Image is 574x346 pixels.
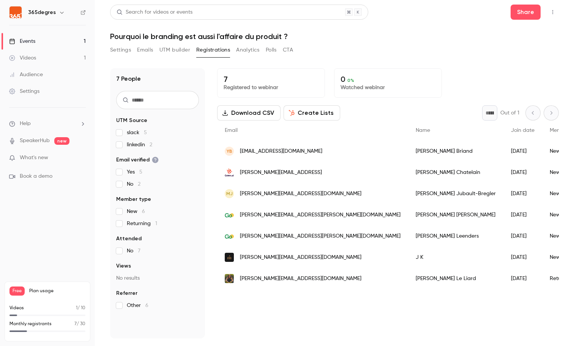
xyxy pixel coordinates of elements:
[240,147,322,155] span: [EMAIL_ADDRESS][DOMAIN_NAME]
[240,275,361,283] span: [PERSON_NAME][EMAIL_ADDRESS][DOMAIN_NAME]
[116,117,199,309] section: facet-groups
[20,172,52,180] span: Book a demo
[503,141,542,162] div: [DATE]
[155,221,157,226] span: 1
[503,204,542,225] div: [DATE]
[266,44,277,56] button: Polls
[138,248,140,254] span: 7
[29,288,85,294] span: Plan usage
[226,190,233,197] span: MJ
[283,44,293,56] button: CTA
[9,305,24,312] p: Videos
[503,247,542,268] div: [DATE]
[9,38,35,45] div: Events
[74,321,85,327] p: / 30
[240,190,361,198] span: [PERSON_NAME][EMAIL_ADDRESS][DOMAIN_NAME]
[284,105,340,121] button: Create Lists
[138,182,140,187] span: 2
[116,117,147,124] span: UTM Source
[127,220,157,227] span: Returning
[20,120,31,128] span: Help
[9,88,39,95] div: Settings
[20,154,48,162] span: What's new
[117,8,192,16] div: Search for videos or events
[503,162,542,183] div: [DATE]
[408,225,503,247] div: [PERSON_NAME] Leenders
[139,169,142,175] span: 5
[341,84,435,91] p: Watched webinar
[225,210,234,219] img: greengo.voyage
[110,44,131,56] button: Settings
[511,5,541,20] button: Share
[9,321,52,327] p: Monthly registrants
[110,32,559,41] h1: Pourquoi le branding est aussi l'affaire du produit ?
[503,183,542,204] div: [DATE]
[225,253,234,262] img: hemea.com
[347,78,354,83] span: 0 %
[116,156,159,164] span: Email verified
[240,169,322,177] span: [PERSON_NAME][EMAIL_ADDRESS]
[217,105,281,121] button: Download CSV
[137,44,153,56] button: Emails
[20,137,50,145] a: SpeakerHub
[54,137,69,145] span: new
[116,196,151,203] span: Member type
[116,74,141,83] h1: 7 People
[408,162,503,183] div: [PERSON_NAME] Chatelain
[225,232,234,241] img: greengo.voyage
[240,211,401,219] span: [PERSON_NAME][EMAIL_ADDRESS][PERSON_NAME][DOMAIN_NAME]
[127,302,148,309] span: Other
[196,44,230,56] button: Registrations
[240,254,361,261] span: [PERSON_NAME][EMAIL_ADDRESS][DOMAIN_NAME]
[9,287,25,296] span: Free
[116,262,131,270] span: Views
[236,44,260,56] button: Analytics
[224,84,319,91] p: Registered to webinar
[142,209,145,214] span: 6
[408,141,503,162] div: [PERSON_NAME] Briand
[76,305,85,312] p: / 10
[77,155,86,161] iframe: Noticeable Trigger
[74,322,77,326] span: 7
[408,247,503,268] div: J K
[127,168,142,176] span: Yes
[224,75,319,84] p: 7
[145,303,148,308] span: 6
[9,6,22,19] img: 365degres
[503,268,542,289] div: [DATE]
[116,290,137,297] span: Referrer
[227,148,232,155] span: YB
[500,109,519,117] p: Out of 1
[225,274,234,283] img: positiveimpact.design
[127,129,147,136] span: slack
[416,128,430,133] span: Name
[341,75,435,84] p: 0
[408,204,503,225] div: [PERSON_NAME] [PERSON_NAME]
[503,225,542,247] div: [DATE]
[9,71,43,78] div: Audience
[9,120,86,128] li: help-dropdown-opener
[127,180,140,188] span: No
[127,141,152,149] span: linkedin
[28,9,56,16] h6: 365degres
[408,183,503,204] div: [PERSON_NAME] Jubault-Bregler
[408,268,503,289] div: [PERSON_NAME] Le Liard
[9,54,36,62] div: Videos
[150,142,152,147] span: 2
[159,44,190,56] button: UTM builder
[225,168,234,177] img: golem.ai
[225,128,238,133] span: Email
[127,247,140,255] span: No
[240,232,401,240] span: [PERSON_NAME][EMAIL_ADDRESS][PERSON_NAME][DOMAIN_NAME]
[76,306,77,310] span: 1
[127,208,145,215] span: New
[144,130,147,135] span: 5
[116,274,199,282] p: No results
[511,128,535,133] span: Join date
[116,235,142,243] span: Attended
